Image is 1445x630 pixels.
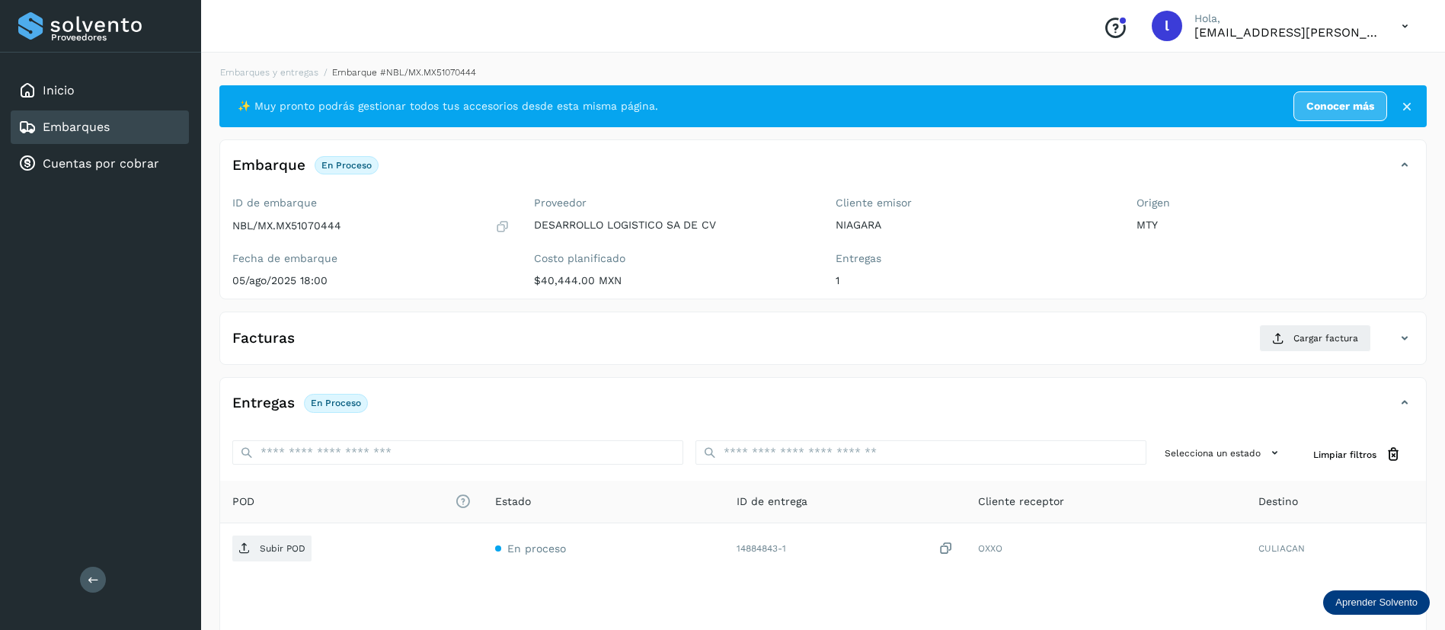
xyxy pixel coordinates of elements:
td: CULIACAN [1246,523,1426,574]
div: EntregasEn proceso [220,390,1426,428]
label: Cliente emisor [836,197,1113,209]
label: Entregas [836,252,1113,265]
p: MTY [1136,219,1414,232]
a: Embarques y entregas [220,67,318,78]
span: Limpiar filtros [1313,448,1376,462]
span: Embarque #NBL/MX.MX51070444 [332,67,476,78]
div: Inicio [11,74,189,107]
p: $40,444.00 MXN [534,274,811,287]
p: 05/ago/2025 18:00 [232,274,510,287]
p: 1 [836,274,1113,287]
p: En proceso [321,160,372,171]
p: NBL/MX.MX51070444 [232,219,341,232]
div: 14884843-1 [737,541,954,557]
label: ID de embarque [232,197,510,209]
p: DESARROLLO LOGISTICO SA DE CV [534,219,811,232]
a: Conocer más [1293,91,1387,121]
td: OXXO [966,523,1246,574]
p: lauraamalia.castillo@xpertal.com [1194,25,1377,40]
p: Hola, [1194,12,1377,25]
button: Cargar factura [1259,325,1371,352]
p: Aprender Solvento [1335,596,1418,609]
div: FacturasCargar factura [220,325,1426,364]
span: ✨ Muy pronto podrás gestionar todos tus accesorios desde esta misma página. [238,98,658,114]
h4: Facturas [232,330,295,347]
h4: Entregas [232,395,295,412]
button: Limpiar filtros [1301,440,1414,469]
a: Embarques [43,120,110,134]
label: Origen [1136,197,1414,209]
p: Subir POD [260,543,305,554]
p: Proveedores [51,32,183,43]
div: Cuentas por cobrar [11,147,189,181]
span: ID de entrega [737,494,807,510]
button: Selecciona un estado [1159,440,1289,465]
span: POD [232,494,471,510]
nav: breadcrumb [219,66,1427,79]
a: Cuentas por cobrar [43,156,159,171]
span: En proceso [507,542,566,555]
div: Aprender Solvento [1323,590,1430,615]
div: Embarques [11,110,189,144]
div: EmbarqueEn proceso [220,152,1426,190]
h4: Embarque [232,157,305,174]
span: Cargar factura [1293,331,1358,345]
span: Cliente receptor [978,494,1064,510]
p: En proceso [311,398,361,408]
span: Estado [495,494,531,510]
a: Inicio [43,83,75,98]
label: Costo planificado [534,252,811,265]
label: Fecha de embarque [232,252,510,265]
span: Destino [1258,494,1298,510]
button: Subir POD [232,536,312,561]
label: Proveedor [534,197,811,209]
p: NIAGARA [836,219,1113,232]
